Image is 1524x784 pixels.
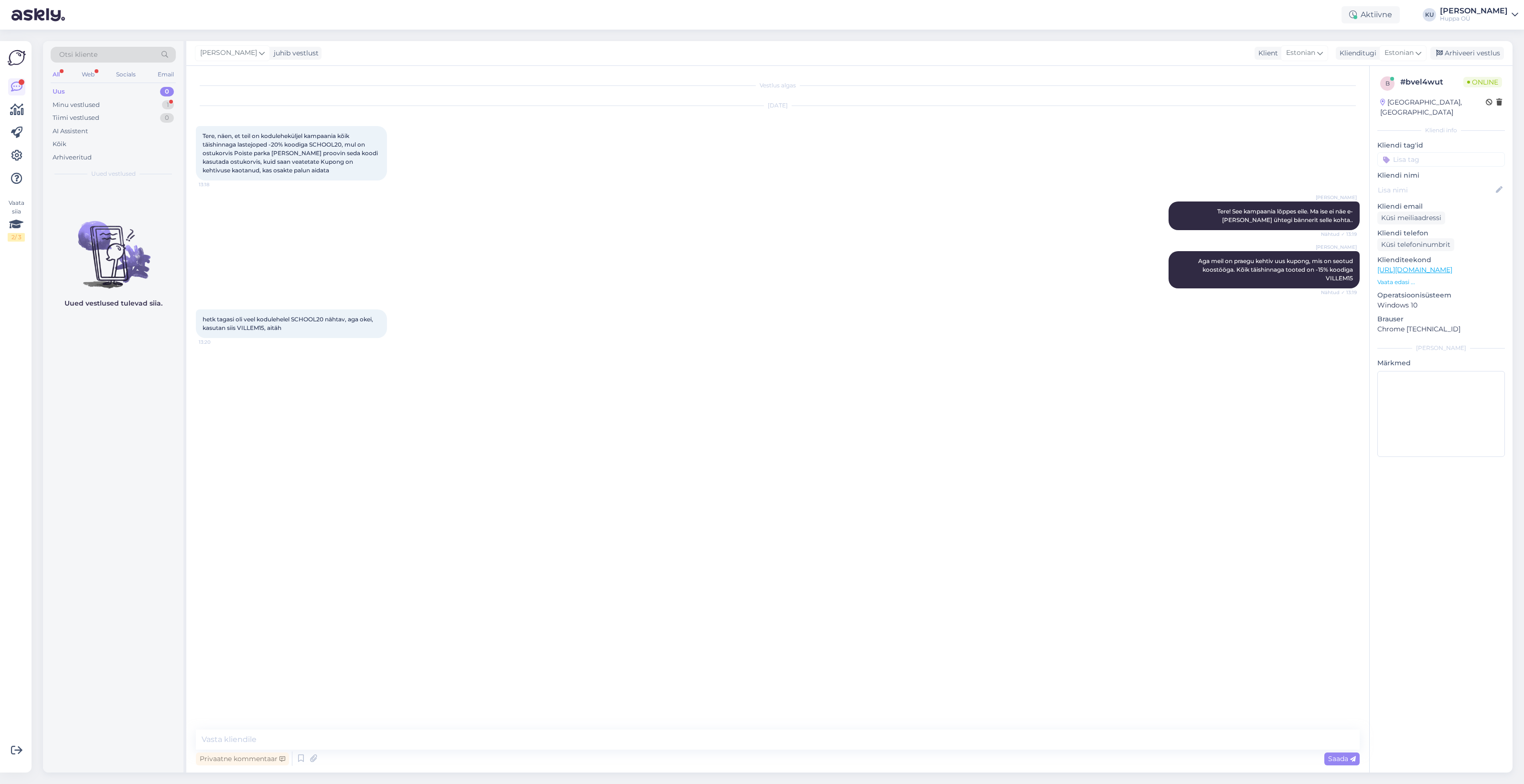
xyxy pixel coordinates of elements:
input: Lisa tag [1377,152,1505,167]
div: Klient [1255,48,1278,58]
div: Huppa OÜ [1440,15,1508,22]
a: [URL][DOMAIN_NAME] [1377,265,1452,274]
input: Lisa nimi [1378,185,1494,195]
span: Uued vestlused [91,170,136,178]
span: hetk tagasi oli veel kodulehelel SCHOOL20 nähtav, aga okei, kasutan siis VILLEM15, aitäh [203,316,375,331]
span: Nähtud ✓ 13:19 [1321,289,1357,296]
div: Uus [53,87,65,96]
div: Minu vestlused [53,100,100,110]
div: AI Assistent [53,127,88,136]
div: Vestlus algas [196,81,1360,90]
span: Saada [1328,754,1356,763]
span: Tere, näen, et teil on koduleheküljel kampaania kõik täishinnaga lastejoped -20% koodiga SCHOOL20... [203,132,379,174]
div: [GEOGRAPHIC_DATA], [GEOGRAPHIC_DATA] [1380,97,1486,117]
span: 13:20 [199,339,235,346]
div: Küsi telefoninumbrit [1377,238,1454,251]
span: Nähtud ✓ 13:19 [1321,231,1357,238]
div: Klienditugi [1336,48,1376,58]
p: Windows 10 [1377,300,1505,310]
div: Arhiveeritud [53,153,92,162]
div: Arhiveeri vestlus [1430,47,1504,60]
div: Aktiivne [1342,6,1400,23]
div: [PERSON_NAME] [1377,344,1505,352]
p: Chrome [TECHNICAL_ID] [1377,324,1505,334]
div: Web [80,68,97,81]
span: Tere! See kampaania lõppes eile. Ma ise ei näe e-[PERSON_NAME] ühtegi bännerit selle kohta.. [1217,208,1353,223]
div: [PERSON_NAME] [1440,7,1508,15]
span: [PERSON_NAME] [200,48,257,58]
div: Tiimi vestlused [53,113,99,123]
p: Märkmed [1377,358,1505,368]
span: Estonian [1286,48,1315,58]
span: [PERSON_NAME] [1316,194,1357,201]
img: Askly Logo [8,49,26,67]
div: Socials [114,68,138,81]
div: juhib vestlust [270,48,319,58]
div: Privaatne kommentaar [196,752,289,765]
p: Kliendi email [1377,201,1505,212]
div: KU [1423,8,1436,21]
img: No chats [43,204,183,290]
div: 0 [160,113,174,123]
div: Email [156,68,176,81]
span: [PERSON_NAME] [1316,244,1357,251]
p: Uued vestlused tulevad siia. [64,298,162,308]
span: Otsi kliente [59,50,97,60]
p: Klienditeekond [1377,255,1505,265]
div: Kõik [53,139,66,149]
p: Vaata edasi ... [1377,278,1505,286]
p: Kliendi telefon [1377,228,1505,238]
span: Estonian [1384,48,1414,58]
a: [PERSON_NAME]Huppa OÜ [1440,7,1518,22]
span: Aga meil on praegu kehtiv uus kupong, mis on seotud koostööga. Kõik täishinnaga tooted on -15% ko... [1198,257,1354,282]
span: Online [1463,77,1502,87]
div: # bvel4wut [1400,76,1463,88]
div: 0 [160,87,174,96]
div: All [51,68,62,81]
p: Operatsioonisüsteem [1377,290,1505,300]
div: 2 / 3 [8,233,25,242]
span: 13:18 [199,181,235,188]
div: Kliendi info [1377,126,1505,135]
div: Vaata siia [8,199,25,242]
div: [DATE] [196,101,1360,110]
p: Kliendi nimi [1377,170,1505,180]
span: b [1385,80,1390,87]
p: Brauser [1377,314,1505,324]
p: Kliendi tag'id [1377,140,1505,150]
div: 1 [162,100,174,110]
div: Küsi meiliaadressi [1377,212,1445,224]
